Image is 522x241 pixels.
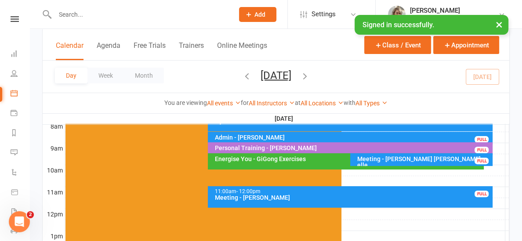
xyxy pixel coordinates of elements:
span: - 12:00pm [236,188,260,194]
button: Trainers [179,41,204,60]
span: Signed in successfully. [362,21,434,29]
span: Add [254,11,265,18]
th: 8am [43,121,65,132]
button: Add [239,7,276,22]
div: Meeting - [PERSON_NAME] [214,194,491,201]
div: 11:00am [214,189,491,194]
th: 12pm [43,209,65,219]
button: Agenda [97,41,120,60]
strong: at [295,99,301,106]
a: Product Sales [11,183,30,203]
a: Calendar [11,84,30,104]
button: Week [87,68,124,83]
button: [DATE] [261,69,291,81]
a: Reports [11,124,30,144]
div: Energise You - GiGong Exercises [214,156,482,162]
a: All events [207,100,241,107]
th: 10am [43,165,65,176]
button: Day [55,68,87,83]
strong: with [344,99,355,106]
a: Dashboard [11,45,30,65]
div: Beyond Transformation Burleigh [410,14,498,22]
div: FULL [475,147,489,153]
th: [DATE] [65,113,505,124]
span: 2 [27,211,34,218]
a: All Instructors [249,100,295,107]
th: 9am [43,143,65,154]
a: People [11,65,30,84]
img: thumb_image1597172689.png [388,6,406,23]
th: 11am [43,187,65,198]
button: Free Trials [134,41,166,60]
a: Payments [11,104,30,124]
div: Admin - [PERSON_NAME] [214,134,491,140]
button: Online Meetings [217,41,267,60]
button: Class / Event [364,36,431,54]
button: Appointment [433,36,499,54]
div: FULL [475,191,489,197]
input: Search... [52,8,228,21]
iframe: Intercom live chat [9,211,30,232]
button: Calendar [56,41,83,60]
span: Settings [312,4,336,24]
a: All Types [355,100,388,107]
strong: You are viewing [164,99,207,106]
div: [PERSON_NAME] [410,7,498,14]
div: Meeting - [PERSON_NAME] [PERSON_NAME] elle [356,156,491,168]
a: All Locations [301,100,344,107]
div: Personal Training - [PERSON_NAME] [214,145,491,151]
button: × [491,15,507,34]
button: Month [124,68,164,83]
div: FULL [475,158,489,164]
strong: for [241,99,249,106]
div: FULL [475,136,489,143]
